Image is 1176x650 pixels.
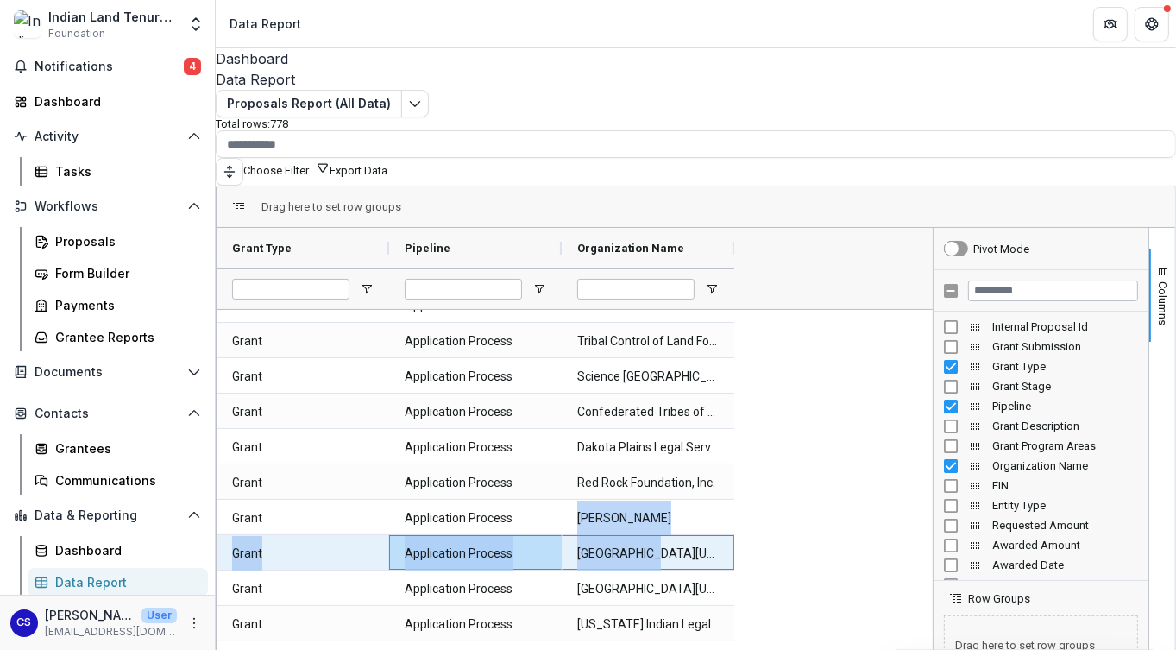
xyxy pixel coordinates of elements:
[405,465,546,501] span: Application Process
[934,436,1148,456] div: Grant Program Areas Column
[7,358,208,386] button: Open Documents
[405,359,546,394] span: Application Process
[7,123,208,150] button: Open Activity
[7,502,208,529] button: Open Data & Reporting
[992,519,1138,532] span: Requested Amount
[7,87,208,116] a: Dashboard
[405,607,546,642] span: Application Process
[55,573,194,591] div: Data Report
[405,394,546,430] span: Application Process
[992,400,1138,413] span: Pipeline
[28,259,208,287] a: Form Builder
[7,192,208,220] button: Open Workflows
[28,434,208,463] a: Grantees
[216,48,1176,69] a: Dashboard
[934,575,1148,595] div: Archived Column
[934,416,1148,436] div: Grant Description Column
[405,536,546,571] span: Application Process
[14,10,41,38] img: Indian Land Tenure Foundation
[232,359,374,394] span: Grant
[992,479,1138,492] span: EIN
[7,400,208,427] button: Open Contacts
[577,394,719,430] span: Confederated Tribes of Coos, Lower Umpqa and Siuslaw [DEMOGRAPHIC_DATA]
[992,380,1138,393] span: Grant Stage
[1157,281,1170,325] span: Columns
[968,281,1138,301] input: Filter Columns Input
[35,508,180,523] span: Data & Reporting
[405,430,546,465] span: Application Process
[232,430,374,465] span: Grant
[934,515,1148,535] div: Requested Amount Column
[232,501,374,536] span: Grant
[55,439,194,458] div: Grantees
[405,571,546,607] span: Application Process
[1135,7,1169,41] button: Get Help
[934,376,1148,396] div: Grant Stage Column
[261,200,401,213] div: Row Groups
[934,555,1148,575] div: Awarded Date Column
[232,394,374,430] span: Grant
[28,157,208,186] a: Tasks
[184,613,204,634] button: More
[35,129,180,144] span: Activity
[992,499,1138,512] span: Entity Type
[55,264,194,282] div: Form Builder
[243,161,330,177] button: Choose Filter
[532,282,546,296] button: Open Filter Menu
[934,476,1148,495] div: EIN Column
[1093,7,1128,41] button: Partners
[232,571,374,607] span: Grant
[232,242,292,255] span: Grant Type
[35,60,184,74] span: Notifications
[48,26,105,41] span: Foundation
[216,158,243,186] button: Toggle auto height
[934,317,1148,337] div: Internal Proposal Id Column
[577,359,719,394] span: Science [GEOGRAPHIC_DATA][US_STATE]
[232,465,374,501] span: Grant
[992,459,1138,472] span: Organization Name
[577,324,719,359] span: Tribal Control of Land Foundation
[216,90,402,117] button: Proposals Report (All Data)
[216,69,1176,90] div: Data Report
[28,466,208,495] a: Communications
[992,360,1138,373] span: Grant Type
[934,535,1148,555] div: Awarded Amount Column
[577,279,695,300] input: Organization Name Filter Input
[934,495,1148,515] div: Entity Type Column
[992,539,1138,552] span: Awarded Amount
[577,536,719,571] span: [GEOGRAPHIC_DATA][US_STATE]
[577,242,684,255] span: Organization Name
[45,606,135,624] p: [PERSON_NAME]
[55,296,194,314] div: Payments
[230,15,301,33] div: Data Report
[232,536,374,571] span: Grant
[934,396,1148,416] div: Pipeline Column
[55,162,194,180] div: Tasks
[577,571,719,607] span: [GEOGRAPHIC_DATA][US_STATE]
[223,11,308,36] nav: breadcrumb
[405,242,450,255] span: Pipeline
[577,465,719,501] span: Red Rock Foundation, Inc.
[35,365,180,380] span: Documents
[35,407,180,421] span: Contacts
[55,541,194,559] div: Dashboard
[55,232,194,250] div: Proposals
[55,471,194,489] div: Communications
[577,501,719,536] span: [PERSON_NAME]
[360,282,374,296] button: Open Filter Menu
[48,8,177,26] div: Indian Land Tenure Foundation
[17,617,32,628] div: Caitlin Spence
[992,420,1138,432] span: Grant Description
[405,501,546,536] span: Application Process
[184,58,201,75] span: 4
[184,7,208,41] button: Open entity switcher
[35,199,180,214] span: Workflows
[405,324,546,359] span: Application Process
[45,624,177,640] p: [EMAIL_ADDRESS][DOMAIN_NAME]
[141,608,177,623] p: User
[232,324,374,359] span: Grant
[405,279,522,300] input: Pipeline Filter Input
[934,337,1148,357] div: Grant Submission Column
[35,92,194,110] div: Dashboard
